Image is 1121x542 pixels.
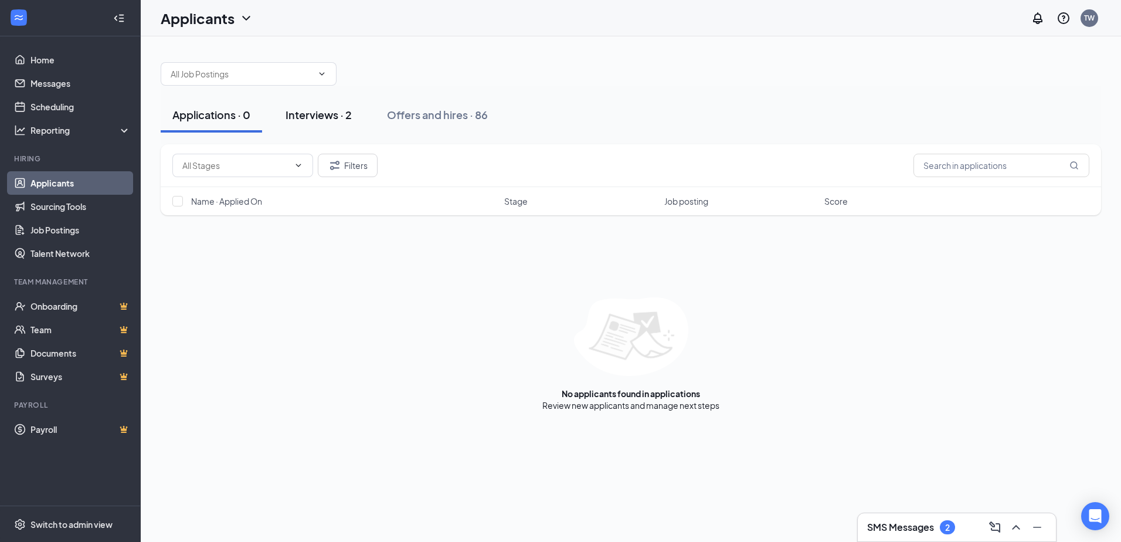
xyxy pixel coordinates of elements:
a: Job Postings [30,218,131,242]
span: Job posting [664,195,708,207]
svg: ComposeMessage [988,520,1002,534]
a: Applicants [30,171,131,195]
button: Minimize [1028,518,1047,537]
input: All Stages [182,159,289,172]
svg: Settings [14,519,26,530]
svg: ChevronDown [239,11,253,25]
div: Interviews · 2 [286,107,352,122]
a: Scheduling [30,95,131,118]
svg: Collapse [113,12,125,24]
div: Payroll [14,400,128,410]
div: No applicants found in applications [562,388,700,399]
svg: MagnifyingGlass [1069,161,1079,170]
div: Switch to admin view [30,519,113,530]
svg: ChevronDown [294,161,303,170]
a: OnboardingCrown [30,294,131,318]
svg: Analysis [14,124,26,136]
svg: ChevronDown [317,69,327,79]
h3: SMS Messages [867,521,934,534]
span: Stage [504,195,528,207]
button: ComposeMessage [986,518,1004,537]
svg: QuestionInfo [1057,11,1071,25]
a: Talent Network [30,242,131,265]
div: Team Management [14,277,128,287]
a: Sourcing Tools [30,195,131,218]
img: empty-state [574,297,688,376]
input: Search in applications [913,154,1089,177]
div: Hiring [14,154,128,164]
div: 2 [945,523,950,533]
span: Name · Applied On [191,195,262,207]
h1: Applicants [161,8,235,28]
span: Score [824,195,848,207]
a: TeamCrown [30,318,131,341]
button: ChevronUp [1007,518,1025,537]
svg: WorkstreamLogo [13,12,25,23]
a: SurveysCrown [30,365,131,388]
a: Messages [30,72,131,95]
div: Reporting [30,124,131,136]
div: Open Intercom Messenger [1081,502,1109,530]
div: Applications · 0 [172,107,250,122]
svg: ChevronUp [1009,520,1023,534]
svg: Filter [328,158,342,172]
a: PayrollCrown [30,418,131,441]
svg: Minimize [1030,520,1044,534]
svg: Notifications [1031,11,1045,25]
a: DocumentsCrown [30,341,131,365]
div: Review new applicants and manage next steps [542,399,719,411]
button: Filter Filters [318,154,378,177]
div: TW [1084,13,1095,23]
div: Offers and hires · 86 [387,107,488,122]
a: Home [30,48,131,72]
input: All Job Postings [171,67,312,80]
